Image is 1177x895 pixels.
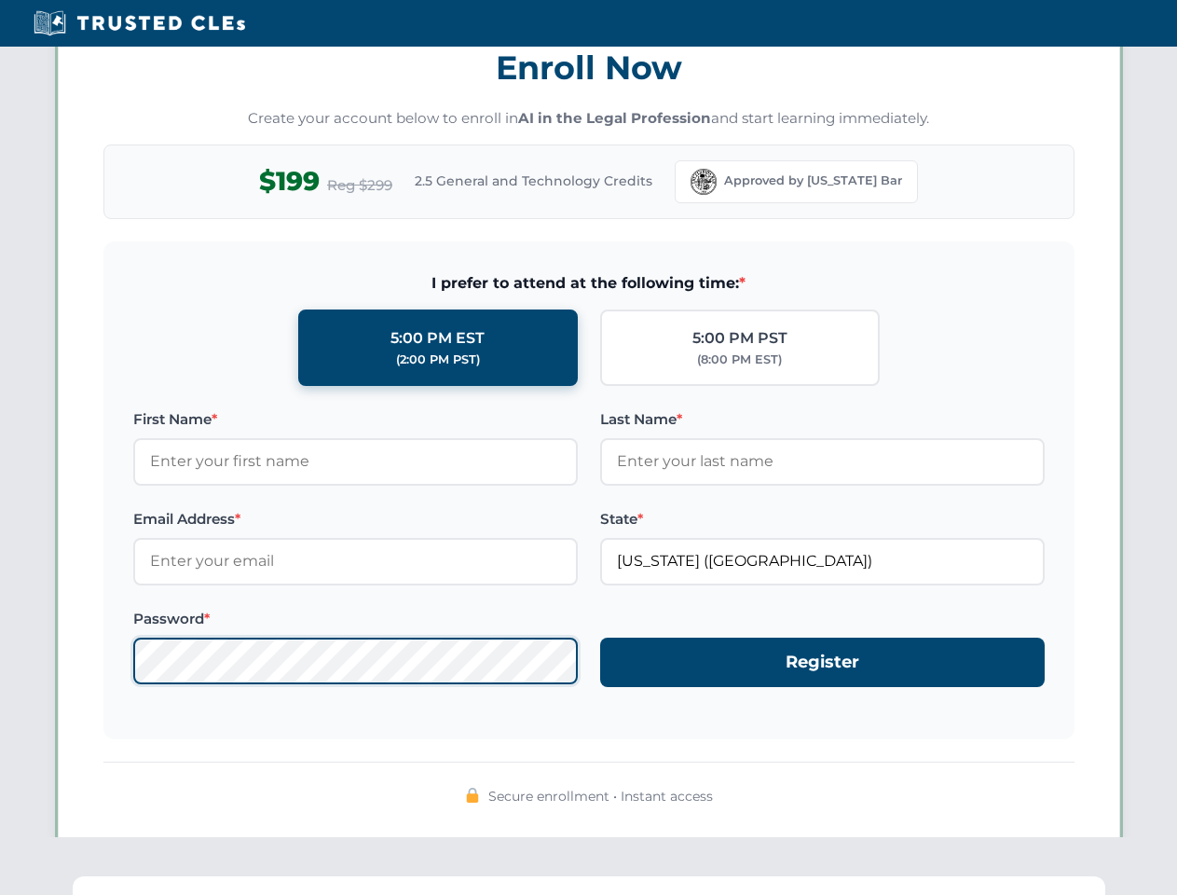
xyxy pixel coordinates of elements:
[465,788,480,803] img: 🔒
[488,786,713,806] span: Secure enrollment • Instant access
[133,438,578,485] input: Enter your first name
[697,351,782,369] div: (8:00 PM EST)
[103,38,1074,97] h3: Enroll Now
[692,326,787,351] div: 5:00 PM PST
[600,638,1045,687] button: Register
[600,508,1045,530] label: State
[327,174,392,197] span: Reg $299
[133,608,578,630] label: Password
[518,109,711,127] strong: AI in the Legal Profession
[133,408,578,431] label: First Name
[724,172,902,190] span: Approved by [US_STATE] Bar
[133,271,1045,296] span: I prefer to attend at the following time:
[133,538,578,585] input: Enter your email
[600,438,1045,485] input: Enter your last name
[600,408,1045,431] label: Last Name
[600,538,1045,585] input: Florida (FL)
[103,108,1074,130] p: Create your account below to enroll in and start learning immediately.
[415,171,652,191] span: 2.5 General and Technology Credits
[396,351,480,369] div: (2:00 PM PST)
[133,508,578,530] label: Email Address
[390,326,485,351] div: 5:00 PM EST
[691,169,717,195] img: Florida Bar
[28,9,251,37] img: Trusted CLEs
[259,160,320,202] span: $199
